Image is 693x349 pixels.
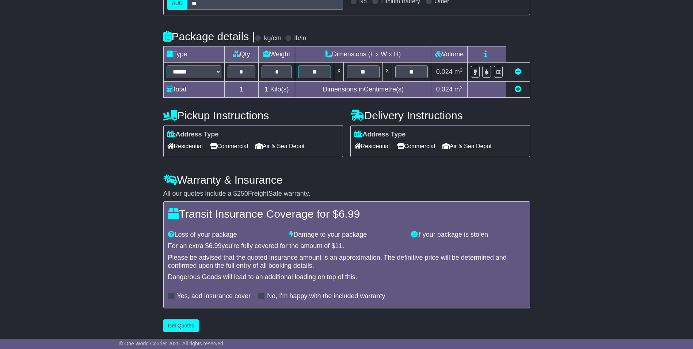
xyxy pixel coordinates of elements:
[397,140,435,152] span: Commercial
[255,140,305,152] span: Air & Sea Depot
[354,140,390,152] span: Residential
[436,68,453,75] span: 0.024
[431,46,468,63] td: Volume
[264,34,281,42] label: kg/cm
[163,46,224,63] td: Type
[258,46,295,63] td: Weight
[224,46,258,63] td: Qty
[168,273,525,281] div: Dangerous Goods will lead to an additional loading on top of this.
[515,68,521,75] a: Remove this item
[334,63,344,82] td: x
[354,131,406,139] label: Address Type
[210,140,248,152] span: Commercial
[163,109,343,121] h4: Pickup Instructions
[167,140,203,152] span: Residential
[460,85,463,90] sup: 3
[264,86,268,93] span: 1
[407,231,529,239] div: If your package is stolen
[454,86,463,93] span: m
[167,131,219,139] label: Address Type
[119,341,225,346] span: © One World Courier 2025. All rights reserved.
[163,319,199,332] button: Get Quotes
[237,190,248,197] span: 250
[168,208,525,220] h4: Transit Insurance Coverage for $
[350,109,530,121] h4: Delivery Instructions
[209,242,222,249] span: 6.99
[295,82,431,98] td: Dimensions in Centimetre(s)
[163,30,255,42] h4: Package details |
[454,68,463,75] span: m
[163,82,224,98] td: Total
[295,46,431,63] td: Dimensions (L x W x H)
[163,190,530,198] div: All our quotes include a $ FreightSafe warranty.
[382,63,392,82] td: x
[460,67,463,73] sup: 3
[294,34,306,42] label: lb/in
[177,292,251,300] label: Yes, add insurance cover
[168,254,525,270] div: Please be advised that the quoted insurance amount is an approximation. The definitive price will...
[267,292,385,300] label: No, I'm happy with the included warranty
[163,174,530,186] h4: Warranty & Insurance
[224,82,258,98] td: 1
[515,86,521,93] a: Add new item
[164,231,286,239] div: Loss of your package
[286,231,407,239] div: Damage to your package
[436,86,453,93] span: 0.024
[442,140,492,152] span: Air & Sea Depot
[258,82,295,98] td: Kilo(s)
[168,242,525,250] div: For an extra $ you're fully covered for the amount of $ .
[339,208,360,220] span: 6.99
[335,242,342,249] span: 11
